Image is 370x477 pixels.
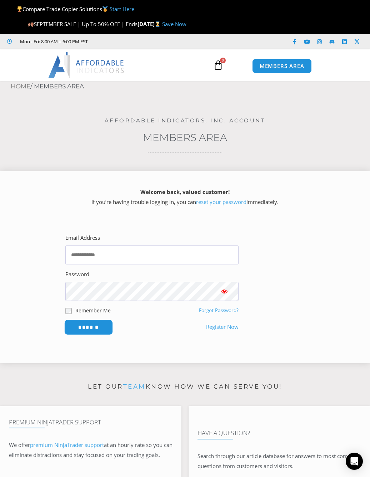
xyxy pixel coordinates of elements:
a: Home [11,83,30,90]
a: Forgot Password? [199,307,239,313]
button: Show password [210,282,239,301]
span: SEPTEMBER SALE | Up To 50% OFF | Ends [28,20,137,28]
a: reset your password [196,198,246,205]
img: LogoAI | Affordable Indicators – NinjaTrader [48,52,125,78]
a: Affordable Indicators, Inc. Account [105,117,266,124]
img: ⌛ [155,21,160,27]
a: Start Here [110,5,134,13]
h4: Have A Question? [197,429,361,437]
a: Register Now [206,322,239,332]
span: Compare Trade Copier Solutions [16,5,134,13]
a: team [123,383,146,390]
a: premium NinjaTrader support [30,441,104,448]
a: Save Now [162,20,186,28]
span: Mon - Fri: 8:00 AM – 6:00 PM EST [18,37,88,46]
h4: Premium NinjaTrader Support [9,419,172,426]
img: 🏆 [17,6,22,12]
p: Search through our article database for answers to most common questions from customers and visit... [197,451,361,471]
a: Members Area [143,131,227,143]
span: 0 [220,58,226,63]
label: Password [65,269,89,279]
strong: Welcome back, valued customer! [140,188,230,195]
nav: Breadcrumb [11,81,370,92]
span: We offer [9,441,30,448]
span: MEMBERS AREA [260,63,304,69]
strong: [DATE] [137,20,162,28]
iframe: Customer reviews powered by Trustpilot [91,38,199,45]
label: Remember Me [75,307,111,314]
a: 0 [202,55,234,76]
img: 🍂 [28,21,34,27]
span: at an hourly rate so you can eliminate distractions and stay focused on your trading goals. [9,441,172,458]
img: 🥇 [102,6,108,12]
div: Open Intercom Messenger [346,453,363,470]
p: If you’re having trouble logging in, you can immediately. [12,187,357,207]
label: Email Address [65,233,100,243]
a: MEMBERS AREA [252,59,312,73]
